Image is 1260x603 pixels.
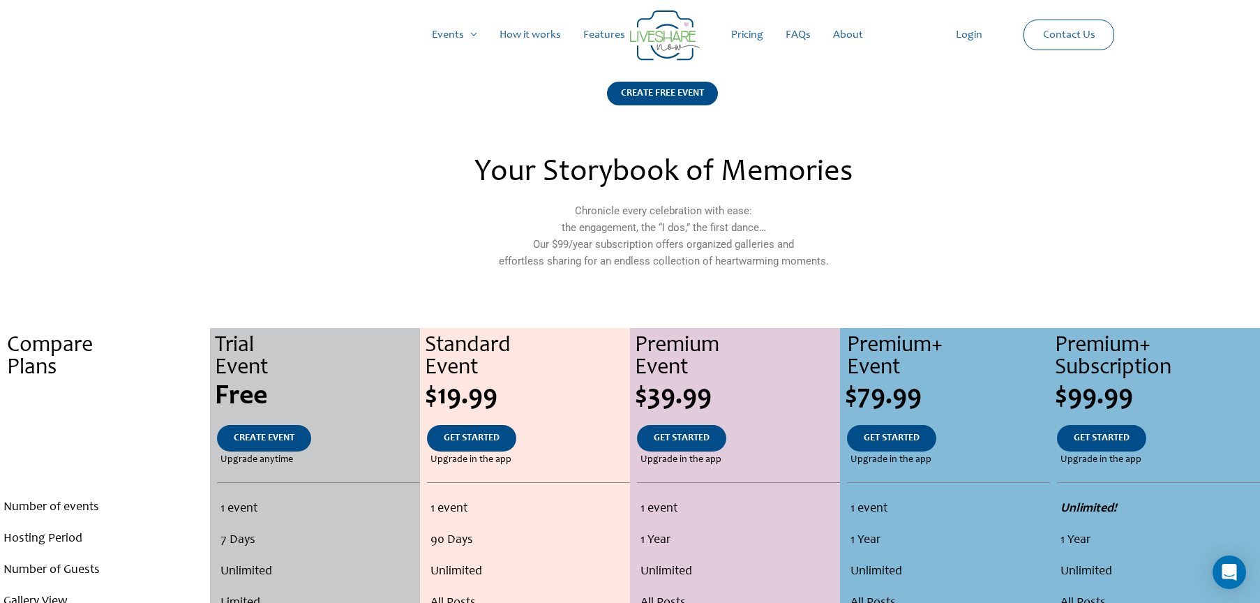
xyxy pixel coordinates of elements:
[640,525,837,556] li: 1 Year
[24,13,1236,57] nav: Site Navigation
[430,493,627,525] li: 1 event
[1213,556,1246,589] div: Open Intercom Messenger
[103,433,106,443] span: .
[103,455,106,465] span: .
[847,335,1050,380] div: Premium+ Event
[635,335,840,380] div: Premium Event
[1060,525,1257,556] li: 1 Year
[3,555,207,586] li: Number of Guests
[640,493,837,525] li: 1 event
[654,433,710,443] span: GET STARTED
[607,82,718,105] div: CREATE FREE EVENT
[630,10,700,61] img: Group 14 | Live Photo Slideshow for Events | Create Free Events Album for Any Occasion
[637,425,726,452] a: GET STARTED
[220,452,293,468] span: Upgrade anytime
[3,523,207,555] li: Hosting Period
[850,556,1047,588] li: Unlimited
[215,383,420,411] div: Free
[427,425,516,452] a: GET STARTED
[421,13,488,57] a: Events
[945,13,993,57] a: Login
[607,82,718,123] a: CREATE FREE EVENT
[850,525,1047,556] li: 1 Year
[864,433,920,443] span: GET STARTED
[87,425,123,452] a: .
[572,13,636,57] a: Features
[7,335,210,380] div: Compare Plans
[850,493,1047,525] li: 1 event
[217,425,311,452] a: CREATE EVENT
[220,525,415,556] li: 7 Days
[488,13,572,57] a: How it works
[3,492,207,523] li: Number of events
[361,202,966,269] p: Chronicle every celebration with ease: the engagement, the “I dos,” the first dance… Our $99/year...
[101,383,108,411] span: .
[234,433,294,443] span: CREATE EVENT
[220,493,415,525] li: 1 event
[774,13,822,57] a: FAQs
[1032,20,1107,50] a: Contact Us
[1057,425,1146,452] a: GET STARTED
[444,433,500,443] span: GET STARTED
[1055,335,1260,380] div: Premium+ Subscription
[822,13,874,57] a: About
[1060,556,1257,588] li: Unlimited
[640,452,721,468] span: Upgrade in the app
[1060,502,1117,515] strong: Unlimited!
[430,556,627,588] li: Unlimited
[430,452,511,468] span: Upgrade in the app
[635,383,840,411] div: $39.99
[1060,452,1141,468] span: Upgrade in the app
[215,335,420,380] div: Trial Event
[720,13,774,57] a: Pricing
[640,556,837,588] li: Unlimited
[850,452,931,468] span: Upgrade in the app
[425,335,630,380] div: Standard Event
[845,383,1050,411] div: $79.99
[430,525,627,556] li: 90 Days
[1055,383,1260,411] div: $99.99
[1074,433,1130,443] span: GET STARTED
[847,425,936,452] a: GET STARTED
[220,556,415,588] li: Unlimited
[361,158,966,188] h2: Your Storybook of Memories
[425,383,630,411] div: $19.99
